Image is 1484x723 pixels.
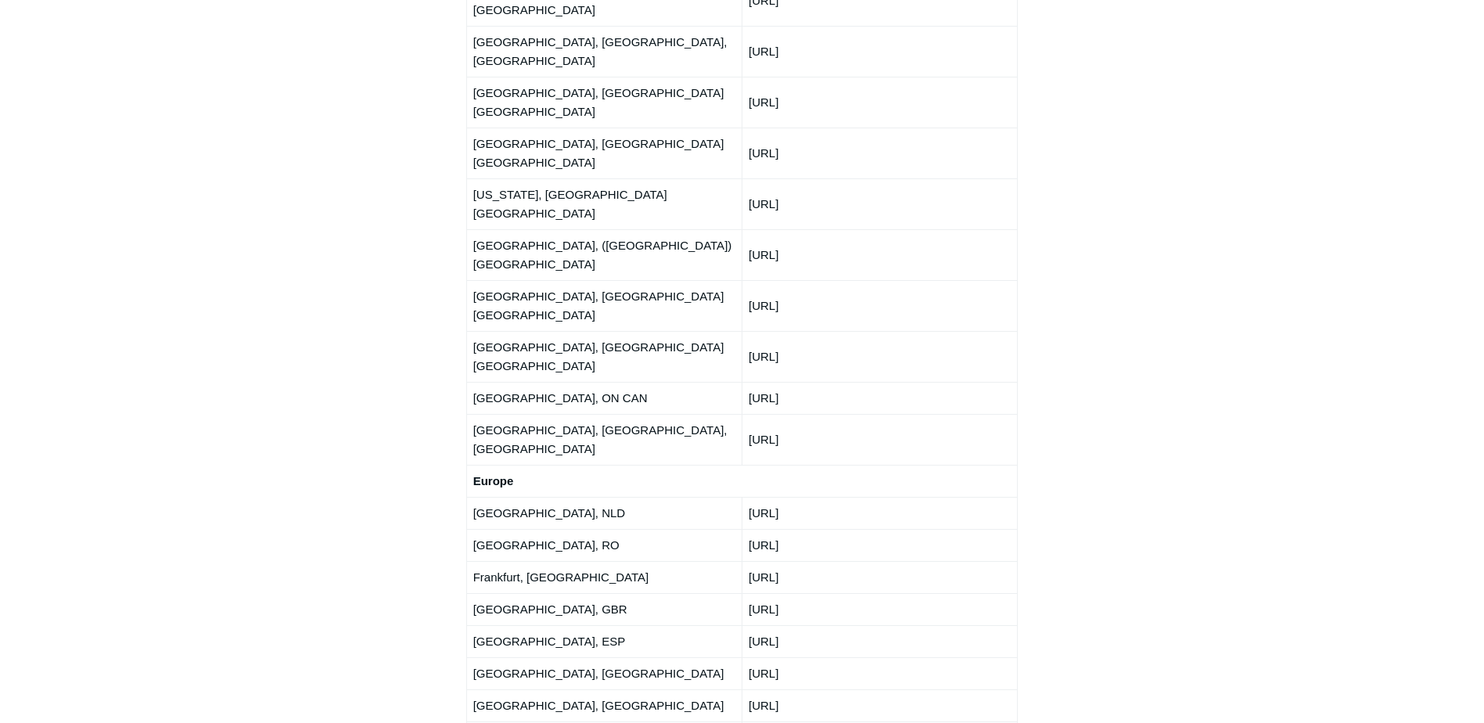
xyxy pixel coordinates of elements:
td: [GEOGRAPHIC_DATA], [GEOGRAPHIC_DATA] [GEOGRAPHIC_DATA] [466,128,742,178]
td: [GEOGRAPHIC_DATA], GBR [466,593,742,625]
td: [GEOGRAPHIC_DATA], [GEOGRAPHIC_DATA] [GEOGRAPHIC_DATA] [466,77,742,128]
td: [URL] [742,128,1017,178]
td: [GEOGRAPHIC_DATA], ON CAN [466,382,742,414]
td: [GEOGRAPHIC_DATA], [GEOGRAPHIC_DATA] [GEOGRAPHIC_DATA] [466,331,742,382]
td: [URL] [742,77,1017,128]
td: [US_STATE], [GEOGRAPHIC_DATA] [GEOGRAPHIC_DATA] [466,178,742,229]
td: [GEOGRAPHIC_DATA], NLD [466,497,742,529]
td: [URL] [742,689,1017,721]
td: [URL] [742,26,1017,77]
td: [URL] [742,593,1017,625]
td: [URL] [742,280,1017,331]
strong: Europe [473,474,514,487]
td: [URL] [742,657,1017,689]
td: [GEOGRAPHIC_DATA], [GEOGRAPHIC_DATA] [GEOGRAPHIC_DATA] [466,280,742,331]
td: [URL] [742,561,1017,593]
td: [GEOGRAPHIC_DATA], [GEOGRAPHIC_DATA], [GEOGRAPHIC_DATA] [466,26,742,77]
td: [URL] [742,331,1017,382]
td: [GEOGRAPHIC_DATA], RO [466,529,742,561]
td: Frankfurt, [GEOGRAPHIC_DATA] [466,561,742,593]
td: [GEOGRAPHIC_DATA], ([GEOGRAPHIC_DATA]) [GEOGRAPHIC_DATA] [466,229,742,280]
td: [URL] [742,178,1017,229]
td: [URL] [742,414,1017,465]
td: [URL] [742,497,1017,529]
td: [GEOGRAPHIC_DATA], [GEOGRAPHIC_DATA] [466,657,742,689]
td: [GEOGRAPHIC_DATA], ESP [466,625,742,657]
td: [URL] [742,229,1017,280]
td: [GEOGRAPHIC_DATA], [GEOGRAPHIC_DATA], [GEOGRAPHIC_DATA] [466,414,742,465]
td: [URL] [742,382,1017,414]
td: [URL] [742,529,1017,561]
td: [GEOGRAPHIC_DATA], [GEOGRAPHIC_DATA] [466,689,742,721]
td: [URL] [742,625,1017,657]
